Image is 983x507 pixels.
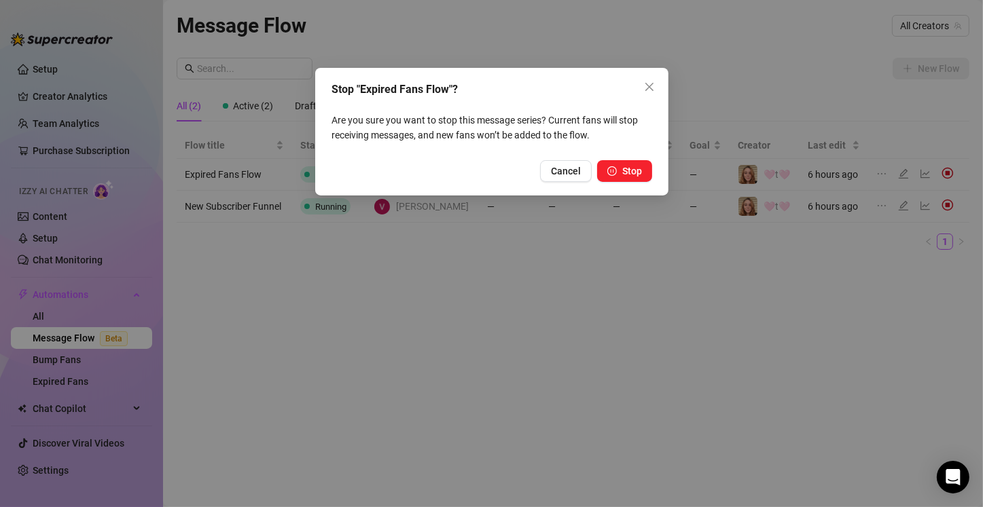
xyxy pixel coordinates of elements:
[551,166,581,176] span: Cancel
[644,81,655,92] span: close
[597,160,652,182] button: Stop
[937,461,969,493] div: Open Intercom Messenger
[622,166,642,176] span: Stop
[607,166,617,176] span: pause-circle
[332,81,652,98] div: Stop "Expired Fans Flow"?
[332,113,652,143] p: Are you sure you want to stop this message series? Current fans will stop receiving messages, and...
[639,81,660,92] span: Close
[639,76,660,98] button: Close
[540,160,592,182] button: Cancel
